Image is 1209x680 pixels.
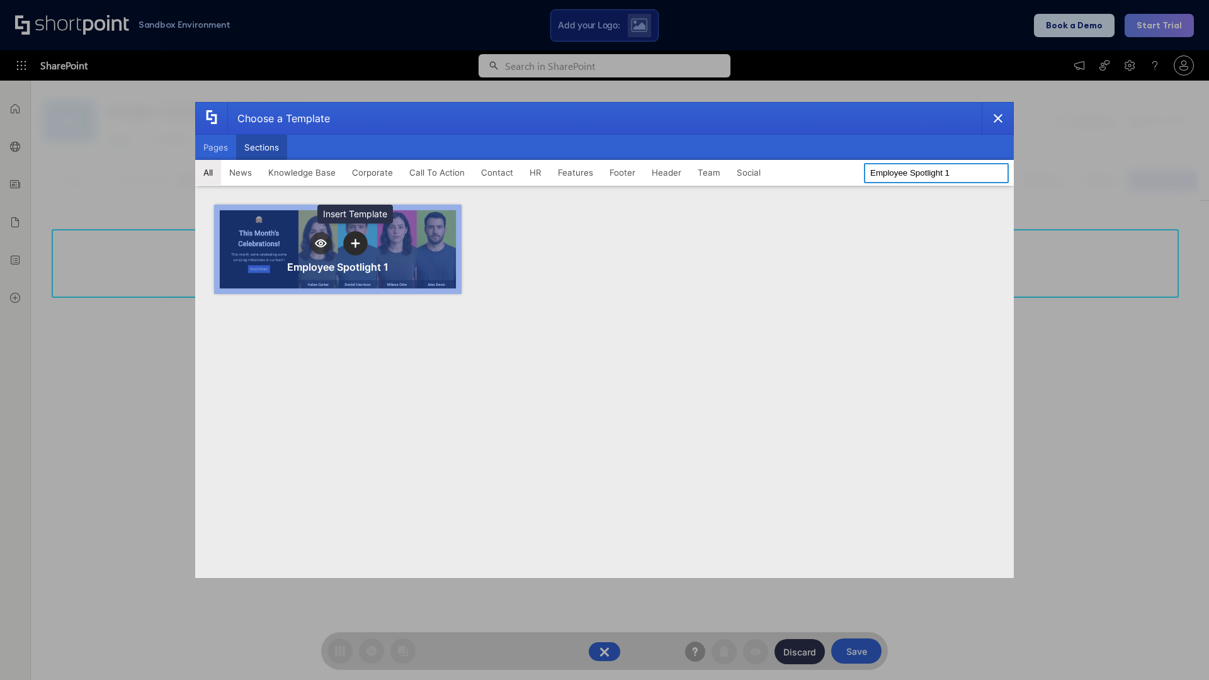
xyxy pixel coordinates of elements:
button: Footer [601,160,644,185]
iframe: Chat Widget [1146,620,1209,680]
button: Social [729,160,769,185]
button: Corporate [344,160,401,185]
button: Sections [236,135,287,160]
button: Features [550,160,601,185]
div: Employee Spotlight 1 [287,261,389,273]
button: Call To Action [401,160,473,185]
div: Choose a Template [227,103,330,134]
button: Knowledge Base [260,160,344,185]
button: Header [644,160,690,185]
button: News [221,160,260,185]
button: Team [690,160,729,185]
button: All [195,160,221,185]
input: Search [864,163,1009,183]
button: Contact [473,160,521,185]
div: template selector [195,102,1014,578]
button: Pages [195,135,236,160]
button: HR [521,160,550,185]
